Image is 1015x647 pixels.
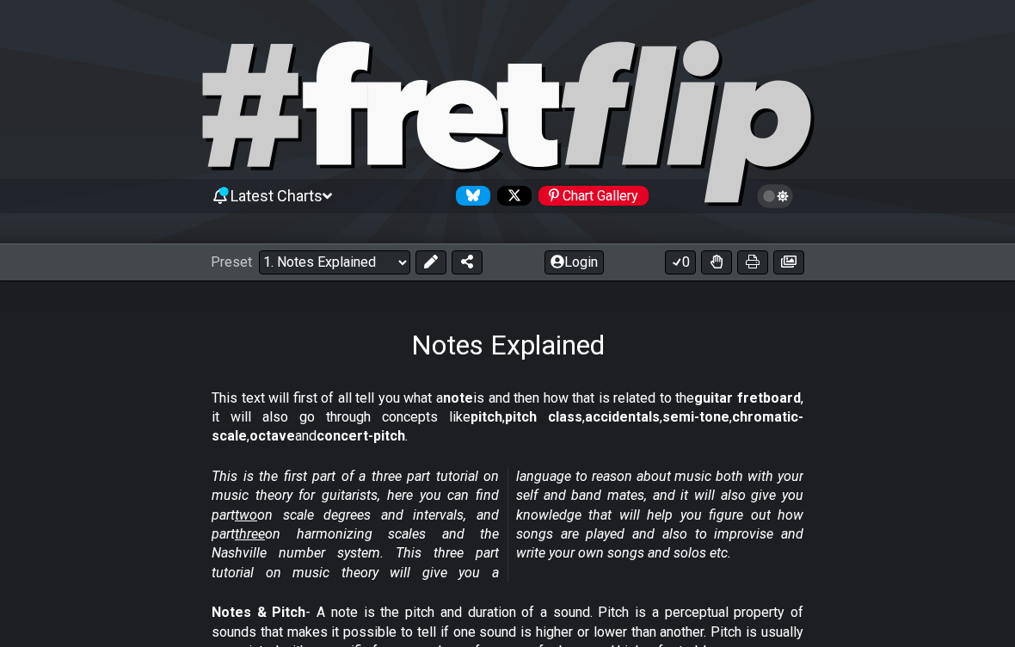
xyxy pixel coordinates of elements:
button: Edit Preset [415,250,446,274]
button: Create image [773,250,804,274]
strong: semi-tone [662,409,729,425]
strong: octave [249,428,295,444]
strong: concert-pitch [317,428,405,444]
span: two [235,507,257,523]
button: Share Preset [452,250,483,274]
strong: pitch [471,409,502,425]
h1: Notes Explained [411,329,605,361]
span: Toggle light / dark theme [766,188,785,204]
a: #fretflip at Pinterest [532,186,649,206]
span: Preset [211,254,252,270]
div: Chart Gallery [538,186,649,206]
button: 0 [665,250,696,274]
a: Follow #fretflip at Bluesky [449,186,490,206]
select: Preset [259,250,410,274]
strong: guitar fretboard [694,390,801,406]
strong: Notes & Pitch [212,604,305,620]
strong: pitch class [505,409,582,425]
button: Login [544,250,604,274]
span: Latest Charts [231,187,323,205]
p: This text will first of all tell you what a is and then how that is related to the , it will also... [212,389,803,447]
button: Toggle Dexterity for all fretkits [701,250,732,274]
strong: note [443,390,473,406]
a: Follow #fretflip at X [490,186,532,206]
button: Print [737,250,768,274]
em: This is the first part of a three part tutorial on music theory for guitarists, here you can find... [212,468,803,581]
span: three [235,526,265,542]
strong: accidentals [585,409,660,425]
